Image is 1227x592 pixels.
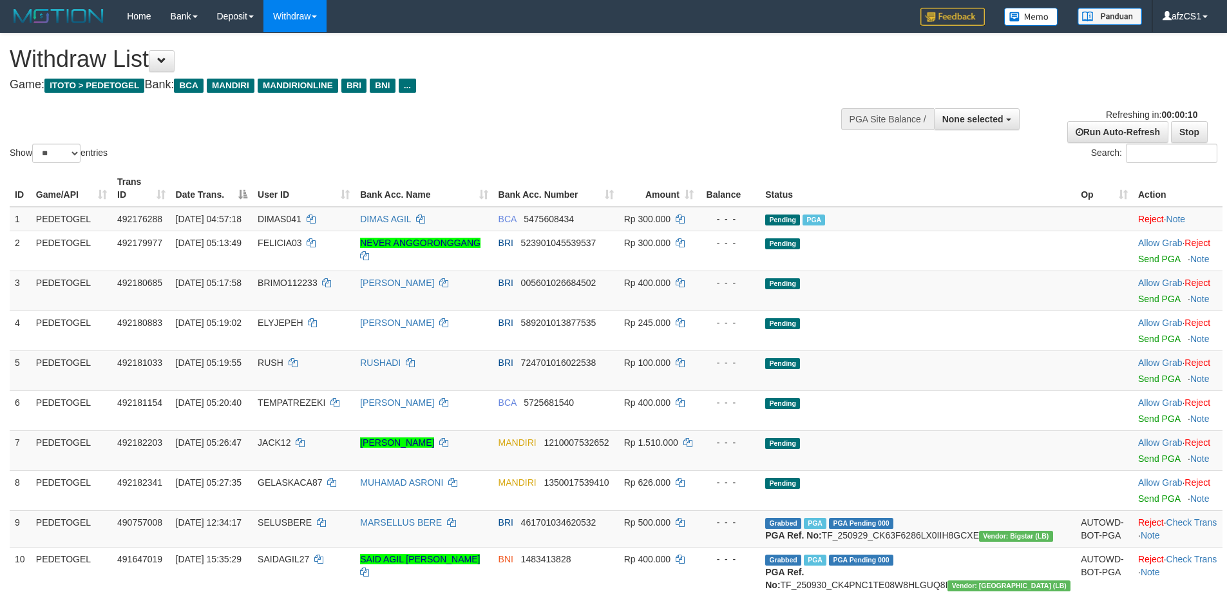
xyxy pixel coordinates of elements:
span: [DATE] 05:19:55 [176,358,242,368]
span: FELICIA03 [258,238,301,248]
div: - - - [704,476,755,489]
span: Grabbed [765,518,801,529]
select: Showentries [32,144,81,163]
span: BCA [499,214,517,224]
td: 7 [10,430,31,470]
a: Check Trans [1166,554,1217,564]
span: 491647019 [117,554,162,564]
span: 492182341 [117,477,162,488]
a: [PERSON_NAME] [360,278,434,288]
td: PEDETOGEL [31,207,112,231]
td: 8 [10,470,31,510]
span: BRI [499,238,513,248]
a: Send PGA [1138,414,1180,424]
span: 490757008 [117,517,162,528]
td: · [1133,310,1222,350]
a: Allow Grab [1138,358,1182,368]
span: BNI [499,554,513,564]
label: Show entries [10,144,108,163]
span: None selected [942,114,1003,124]
a: Reject [1138,517,1164,528]
td: PEDETOGEL [31,390,112,430]
span: Copy 523901045539537 to clipboard [521,238,596,248]
span: ... [399,79,416,93]
span: Marked by afzCS1 [803,215,825,225]
a: Allow Grab [1138,397,1182,408]
span: PGA Pending [829,518,893,529]
span: Refreshing in: [1106,110,1197,120]
a: Reject [1138,554,1164,564]
a: Allow Grab [1138,238,1182,248]
th: Trans ID: activate to sort column ascending [112,170,171,207]
a: RUSHADI [360,358,401,368]
span: Rp 100.000 [624,358,671,368]
span: [DATE] 05:27:35 [176,477,242,488]
img: Button%20Memo.svg [1004,8,1058,26]
img: MOTION_logo.png [10,6,108,26]
a: Reject [1138,214,1164,224]
span: Rp 400.000 [624,554,671,564]
td: 6 [10,390,31,430]
div: - - - [704,213,755,225]
a: Allow Grab [1138,278,1182,288]
div: - - - [704,553,755,566]
a: Reject [1184,238,1210,248]
span: Marked by afzCS1 [804,518,826,529]
span: · [1138,358,1184,368]
a: [PERSON_NAME] [360,397,434,408]
th: Op: activate to sort column ascending [1076,170,1133,207]
a: Allow Grab [1138,477,1182,488]
span: [DATE] 05:13:49 [176,238,242,248]
span: Grabbed [765,555,801,566]
a: Reject [1184,358,1210,368]
span: ITOTO > PEDETOGEL [44,79,144,93]
div: - - - [704,436,755,449]
div: - - - [704,316,755,329]
span: GELASKACA87 [258,477,322,488]
span: 492181033 [117,358,162,368]
td: TF_250929_CK63F6286LX0IIH8GCXE [760,510,1076,547]
span: Copy 1350017539410 to clipboard [544,477,609,488]
th: Balance [699,170,760,207]
td: AUTOWD-BOT-PGA [1076,510,1133,547]
div: - - - [704,396,755,409]
span: [DATE] 15:35:29 [176,554,242,564]
span: PGA Pending [829,555,893,566]
span: · [1138,397,1184,408]
span: BRI [499,517,513,528]
a: Stop [1171,121,1208,143]
a: Send PGA [1138,374,1180,384]
span: [DATE] 12:34:17 [176,517,242,528]
span: BRI [341,79,366,93]
span: [DATE] 04:57:18 [176,214,242,224]
span: Copy 1210007532652 to clipboard [544,437,609,448]
a: SAID AGIL [PERSON_NAME] [360,554,480,564]
th: ID [10,170,31,207]
a: Note [1190,254,1210,264]
span: ELYJEPEH [258,318,303,328]
span: Pending [765,398,800,409]
a: Note [1190,294,1210,304]
span: Pending [765,478,800,489]
a: Reject [1184,477,1210,488]
span: · [1138,477,1184,488]
a: Allow Grab [1138,437,1182,448]
span: Copy 1483413828 to clipboard [521,554,571,564]
span: Rp 626.000 [624,477,671,488]
span: Rp 245.000 [624,318,671,328]
div: - - - [704,236,755,249]
a: Send PGA [1138,254,1180,264]
div: - - - [704,356,755,369]
span: Marked by afzCS1 [804,555,826,566]
th: Status [760,170,1076,207]
span: Copy 724701016022538 to clipboard [521,358,596,368]
span: 492182203 [117,437,162,448]
td: PEDETOGEL [31,510,112,547]
th: Game/API: activate to sort column ascending [31,170,112,207]
span: Rp 300.000 [624,238,671,248]
span: MANDIRIONLINE [258,79,338,93]
h4: Game: Bank: [10,79,805,91]
td: PEDETOGEL [31,310,112,350]
th: User ID: activate to sort column ascending [252,170,355,207]
span: Rp 400.000 [624,397,671,408]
